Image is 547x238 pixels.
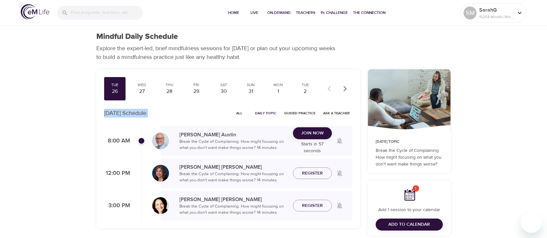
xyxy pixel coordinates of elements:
[96,44,340,62] p: Explore the expert-led, brief mindfulness sessions for [DATE] or plan out your upcoming weeks to ...
[293,200,332,212] button: Register
[104,201,130,210] p: 3:00 PM
[376,219,443,231] button: Add to Calendar
[229,108,250,118] button: All
[161,82,177,88] div: Thu
[107,88,123,95] div: 26
[134,82,150,88] div: Wed
[296,9,315,16] span: Teachers
[270,88,286,95] div: 1
[216,82,232,88] div: Sat
[323,110,350,116] span: Ask a Teacher
[247,9,262,16] span: Live
[226,9,241,16] span: Home
[284,110,315,116] span: Guided Practice
[302,202,323,210] span: Register
[152,165,169,182] img: Elaine_Smookler-min.jpg
[332,133,347,149] span: Remind me when a class goes live every Tuesday at 8:00 AM
[179,171,288,184] p: Break the Cycle of Complaining: How might focusing on what you don't want make things worse? · 14...
[232,110,247,116] span: All
[96,32,178,41] h1: Mindful Daily Schedule
[152,132,169,149] img: Jim_Austin_Headshot_min.jpg
[297,82,313,88] div: Tue
[252,108,279,118] button: Daily Topic
[297,88,313,95] div: 2
[179,139,288,151] p: Break the Cycle of Complaining: How might focusing on what you don't want make things worse? · 14...
[293,127,332,139] button: Join Now
[321,108,352,118] button: Ask a Teacher
[301,129,324,137] span: Join Now
[353,9,385,16] span: The Connection
[332,198,347,213] span: Remind me when a class goes live every Tuesday at 3:00 PM
[270,82,286,88] div: Mon
[179,163,288,171] p: [PERSON_NAME] [PERSON_NAME]
[179,203,288,216] p: Break the Cycle of Complaining: How might focusing on what you don't want make things worse? · 14...
[21,4,49,19] img: logo
[179,196,288,203] p: [PERSON_NAME] [PERSON_NAME]
[464,6,477,19] div: SM
[243,88,259,95] div: 31
[479,14,514,20] p: 15254 Mindful Minutes
[152,197,169,214] img: Laurie_Weisman-min.jpg
[107,82,123,88] div: Tue
[267,9,291,16] span: On-Demand
[376,207,443,213] p: Add 1 session to your calendar
[188,88,205,95] div: 29
[302,169,323,177] span: Register
[389,221,430,229] span: Add to Calendar
[376,147,443,168] p: Break the Cycle of Complaining: How might focusing on what you don't want make things worse?
[216,88,232,95] div: 30
[104,169,130,178] p: 12:00 PM
[521,212,542,233] iframe: Button to launch messaging window
[104,109,146,118] p: [DATE] Schedule
[179,131,288,139] p: [PERSON_NAME] Austin
[293,167,332,179] button: Register
[282,108,318,118] button: Guided Practice
[332,165,347,181] span: Remind me when a class goes live every Tuesday at 12:00 PM
[293,141,332,154] p: Starts in 57 seconds
[479,6,514,14] p: SarahG
[71,6,143,20] input: Find programs, teachers, etc...
[104,137,130,145] p: 8:00 AM
[188,82,205,88] div: Fri
[413,185,419,192] span: 1
[376,139,443,145] p: [DATE] Topic
[321,9,348,16] span: 1% Challenge
[255,110,276,116] span: Daily Topic
[243,82,259,88] div: Sun
[134,88,150,95] div: 27
[161,88,177,95] div: 28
